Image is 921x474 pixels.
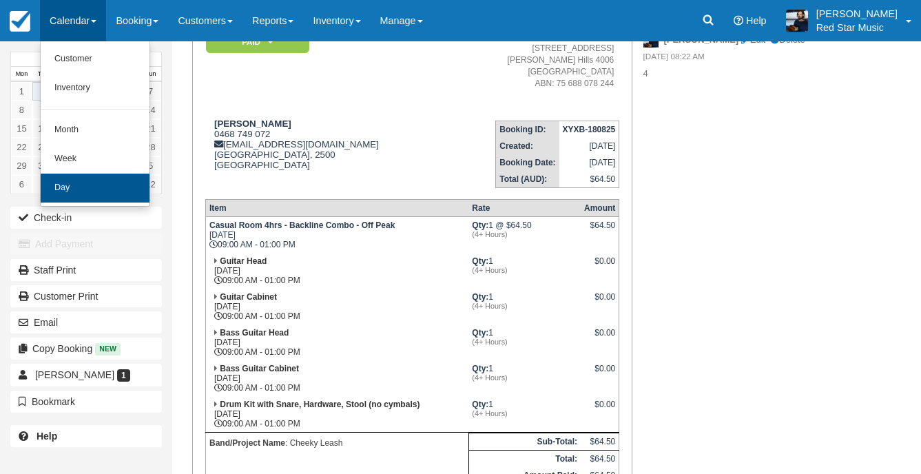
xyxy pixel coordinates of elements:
[496,154,559,171] th: Booking Date:
[209,436,465,450] p: : Cheeky Leash
[32,82,54,101] a: 2
[643,51,853,66] em: [DATE] 08:22 AM
[584,364,615,384] div: $0.00
[11,138,32,156] a: 22
[472,409,577,418] em: (4+ Hours)
[205,253,468,289] td: [DATE] 09:00 AM - 01:00 PM
[214,118,291,129] strong: [PERSON_NAME]
[472,220,488,230] strong: Qty
[468,360,581,396] td: 1
[220,364,299,373] strong: Bass Guitar Cabinet
[32,175,54,194] a: 7
[468,433,581,450] th: Sub-Total:
[468,396,581,433] td: 1
[140,82,161,101] a: 7
[95,343,121,355] span: New
[10,207,162,229] button: Check-in
[496,138,559,154] th: Created:
[41,174,149,203] a: Day
[472,338,577,346] em: (4+ Hours)
[32,67,54,82] th: Tue
[472,302,577,310] em: (4+ Hours)
[472,373,577,382] em: (4+ Hours)
[584,256,615,277] div: $0.00
[584,292,615,313] div: $0.00
[559,138,619,154] td: [DATE]
[786,10,808,32] img: A1
[559,154,619,171] td: [DATE]
[816,21,898,34] p: Red Star Music
[11,67,32,82] th: Mon
[41,116,149,145] a: Month
[32,138,54,156] a: 23
[41,45,149,74] a: Customer
[584,220,615,241] div: $64.50
[643,68,853,81] p: 4
[220,328,289,338] strong: Bass Guitar Head
[770,34,805,45] a: Delete
[10,391,162,413] button: Bookmark
[209,220,395,230] strong: Casual Room 4hrs - Backline Combo - Off Peak
[559,171,619,188] td: $64.50
[11,175,32,194] a: 6
[496,171,559,188] th: Total (AUD):
[11,82,32,101] a: 1
[206,30,309,54] em: Paid
[472,256,488,266] strong: Qty
[140,101,161,119] a: 14
[41,145,149,174] a: Week
[10,338,162,360] button: Copy Booking New
[496,121,559,138] th: Booking ID:
[32,101,54,119] a: 9
[10,364,162,386] a: [PERSON_NAME] 1
[581,199,619,216] th: Amount
[40,41,150,207] ul: Calendar
[205,324,468,360] td: [DATE] 09:00 AM - 01:00 PM
[32,156,54,175] a: 30
[468,253,581,289] td: 1
[10,311,162,333] button: Email
[10,259,162,281] a: Staff Print
[32,119,54,138] a: 16
[37,431,57,442] b: Help
[205,199,468,216] th: Item
[205,360,468,396] td: [DATE] 09:00 AM - 01:00 PM
[11,101,32,119] a: 8
[453,31,614,90] address: Red Star Music [STREET_ADDRESS] [PERSON_NAME] Hills 4006 [GEOGRAPHIC_DATA] ABN: 75 688 078 244
[746,15,767,26] span: Help
[220,400,420,409] strong: Drum Kit with Snare, Hardware, Stool (no cymbals)
[35,369,114,380] span: [PERSON_NAME]
[468,289,581,324] td: 1
[472,364,488,373] strong: Qty
[11,156,32,175] a: 29
[584,400,615,420] div: $0.00
[664,34,739,45] strong: [PERSON_NAME]
[205,29,304,54] a: Paid
[472,328,488,338] strong: Qty
[468,324,581,360] td: 1
[584,328,615,349] div: $0.00
[205,396,468,433] td: [DATE] 09:00 AM - 01:00 PM
[472,230,577,238] em: (4+ Hours)
[117,369,130,382] span: 1
[140,119,161,138] a: 21
[472,292,488,302] strong: Qty
[472,266,577,274] em: (4+ Hours)
[468,450,581,467] th: Total:
[10,285,162,307] a: Customer Print
[581,433,619,450] td: $64.50
[205,216,468,253] td: [DATE] 09:00 AM - 01:00 PM
[10,233,162,255] button: Add Payment
[563,125,616,134] strong: XYXB-180825
[140,67,161,82] th: Sun
[816,7,898,21] p: [PERSON_NAME]
[741,34,765,45] a: Edit
[140,156,161,175] a: 5
[205,118,447,187] div: 0468 749 072 [EMAIL_ADDRESS][DOMAIN_NAME] [GEOGRAPHIC_DATA], 2500 [GEOGRAPHIC_DATA]
[220,292,277,302] strong: Guitar Cabinet
[11,119,32,138] a: 15
[734,16,743,25] i: Help
[205,289,468,324] td: [DATE] 09:00 AM - 01:00 PM
[10,425,162,447] a: Help
[209,438,285,448] strong: Band/Project Name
